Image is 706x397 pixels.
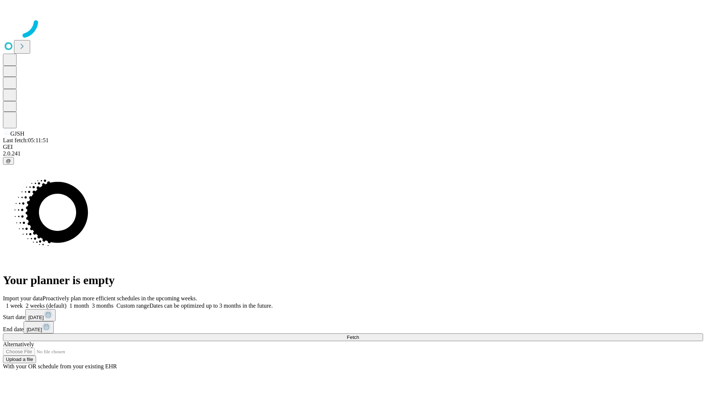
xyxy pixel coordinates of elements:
[3,333,703,341] button: Fetch
[3,355,36,363] button: Upload a file
[3,363,117,369] span: With your OR schedule from your existing EHR
[3,321,703,333] div: End date
[69,303,89,309] span: 1 month
[28,315,44,320] span: [DATE]
[3,137,49,143] span: Last fetch: 05:11:51
[149,303,272,309] span: Dates can be optimized up to 3 months in the future.
[26,303,67,309] span: 2 weeks (default)
[43,295,197,301] span: Proactively plan more efficient schedules in the upcoming weeks.
[92,303,114,309] span: 3 months
[10,130,24,137] span: GJSH
[6,303,23,309] span: 1 week
[3,144,703,150] div: GEI
[3,273,703,287] h1: Your planner is empty
[3,157,14,165] button: @
[3,150,703,157] div: 2.0.241
[3,309,703,321] div: Start date
[25,309,56,321] button: [DATE]
[6,158,11,164] span: @
[117,303,149,309] span: Custom range
[3,295,43,301] span: Import your data
[24,321,54,333] button: [DATE]
[3,341,34,347] span: Alternatively
[26,327,42,332] span: [DATE]
[347,335,359,340] span: Fetch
